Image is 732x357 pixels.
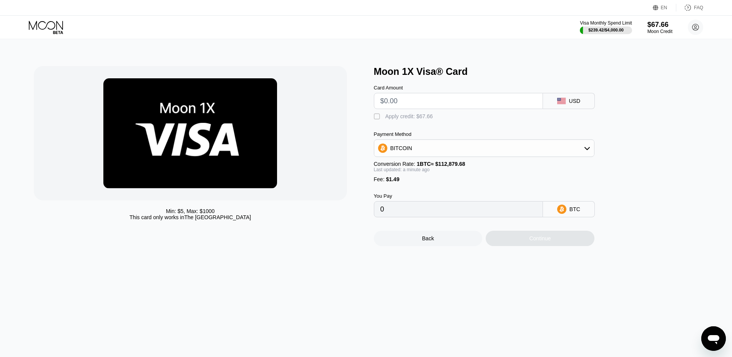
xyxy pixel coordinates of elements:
div: This card only works in The [GEOGRAPHIC_DATA] [129,214,251,220]
div: Back [422,235,434,241]
div: Last updated: a minute ago [374,167,594,172]
div: USD [569,98,581,104]
div: Moon 1X Visa® Card [374,66,706,77]
div:  [374,113,382,121]
div: BITCOIN [374,140,594,156]
div: $239.42 / $4,000.00 [588,28,624,32]
span: 1 BTC ≈ $112,879.68 [417,161,465,167]
div: EN [661,5,667,10]
div: Min: $ 5 , Max: $ 1000 [166,208,215,214]
div: Moon Credit [647,29,672,34]
div: Payment Method [374,131,594,137]
div: $67.66 [647,21,672,29]
div: FAQ [694,5,703,10]
div: Visa Monthly Spend Limit$239.42/$4,000.00 [580,20,632,34]
div: Fee : [374,176,594,182]
div: Apply credit: $67.66 [385,113,433,119]
iframe: Button to launch messaging window [701,326,726,351]
div: $67.66Moon Credit [647,21,672,34]
input: $0.00 [380,93,536,109]
div: Visa Monthly Spend Limit [580,20,632,26]
div: BTC [569,206,580,212]
div: EN [653,4,676,12]
div: BITCOIN [390,145,412,151]
div: FAQ [676,4,703,12]
div: Back [374,231,483,246]
div: Card Amount [374,85,543,91]
div: Conversion Rate: [374,161,594,167]
span: $1.49 [386,176,399,182]
div: You Pay [374,193,543,199]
